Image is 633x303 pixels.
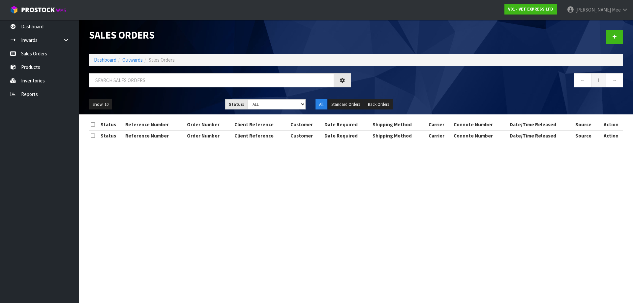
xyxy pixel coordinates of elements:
th: Connote Number [452,119,508,130]
img: cube-alt.png [10,6,18,14]
th: Date Required [323,130,371,141]
a: Dashboard [94,57,116,63]
a: → [606,73,623,87]
th: Reference Number [124,119,185,130]
small: WMS [56,7,66,14]
th: Shipping Method [371,119,427,130]
th: Date Required [323,119,371,130]
button: Back Orders [364,99,393,110]
th: Source [574,119,599,130]
a: Outwards [122,57,143,63]
th: Date/Time Released [508,130,574,141]
th: Order Number [185,119,233,130]
a: 1 [591,73,606,87]
th: Shipping Method [371,130,427,141]
th: Status [99,130,124,141]
span: ProStock [21,6,55,14]
th: Customer [289,119,323,130]
span: Mee [612,7,621,13]
th: Connote Number [452,130,508,141]
th: Client Reference [233,119,289,130]
th: Order Number [185,130,233,141]
span: [PERSON_NAME] [575,7,611,13]
button: Standard Orders [328,99,364,110]
th: Carrier [427,119,452,130]
th: Carrier [427,130,452,141]
th: Source [574,130,599,141]
button: All [316,99,327,110]
strong: V01 - VET EXPRESS LTD [508,6,553,12]
th: Status [99,119,124,130]
th: Action [599,130,623,141]
strong: Status: [229,102,244,107]
th: Customer [289,130,323,141]
button: Show: 10 [89,99,112,110]
th: Client Reference [233,130,289,141]
th: Reference Number [124,130,185,141]
span: Sales Orders [149,57,175,63]
th: Date/Time Released [508,119,574,130]
a: ← [574,73,591,87]
input: Search sales orders [89,73,334,87]
th: Action [599,119,623,130]
h1: Sales Orders [89,30,351,41]
nav: Page navigation [361,73,623,89]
